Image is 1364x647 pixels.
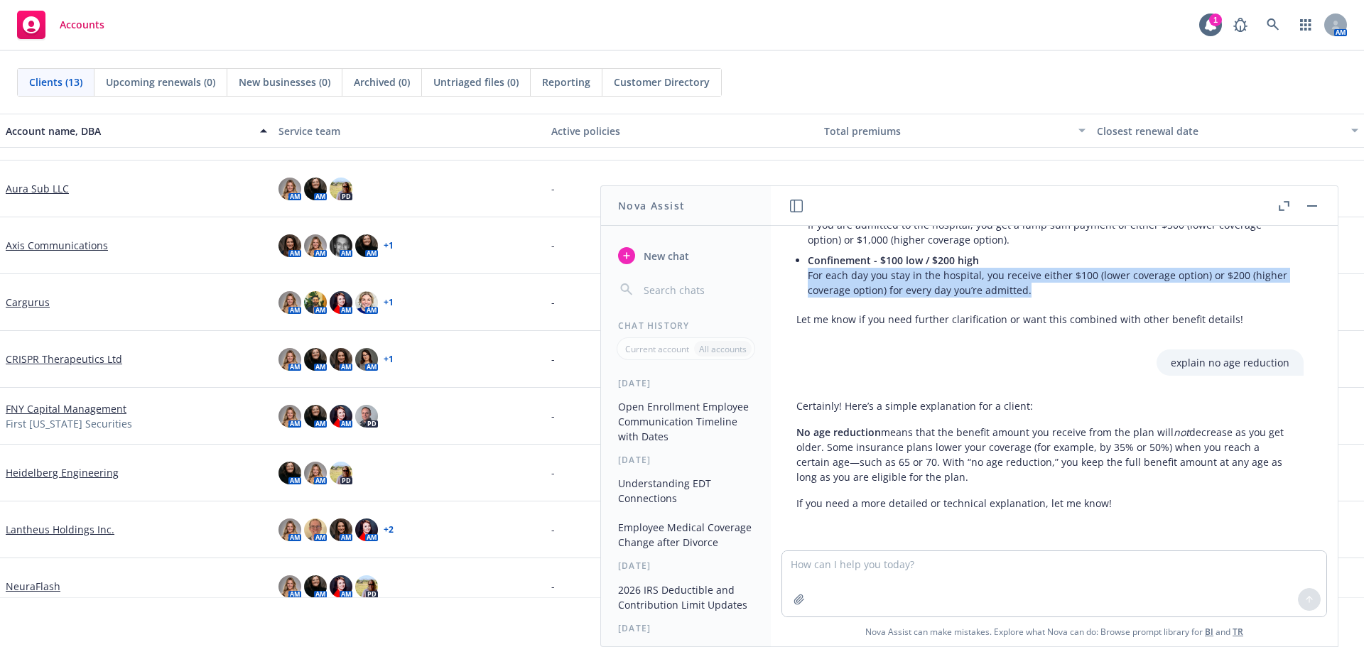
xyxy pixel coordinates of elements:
[612,395,759,448] button: Open Enrollment Employee Communication Timeline with Dates
[433,75,519,89] span: Untriaged files (0)
[796,398,1289,413] p: Certainly! Here’s a simple explanation for a client:
[6,579,60,594] a: NeuraFlash
[551,522,555,537] span: -
[278,178,301,200] img: photo
[6,352,122,366] a: CRISPR Therapeutics Ltd
[6,401,126,416] a: FNY Capital Management
[278,405,301,428] img: photo
[330,405,352,428] img: photo
[330,518,352,541] img: photo
[1174,425,1189,439] em: not
[1205,626,1213,638] a: BI
[551,181,555,196] span: -
[824,124,1070,138] div: Total premiums
[6,416,132,431] span: First [US_STATE] Securities
[278,462,301,484] img: photo
[551,465,555,480] span: -
[384,241,394,250] a: + 1
[6,522,114,537] a: Lantheus Holdings Inc.
[304,234,327,257] img: photo
[330,348,352,371] img: photo
[1171,355,1289,370] p: explain no age reduction
[304,178,327,200] img: photo
[6,124,251,138] div: Account name, DBA
[60,19,104,31] span: Accounts
[641,280,754,300] input: Search chats
[1091,114,1364,148] button: Closest renewal date
[551,408,555,423] span: -
[304,405,327,428] img: photo
[304,575,327,598] img: photo
[618,198,685,213] h1: Nova Assist
[355,234,378,257] img: photo
[330,291,352,314] img: photo
[601,622,771,634] div: [DATE]
[1233,626,1243,638] a: TR
[796,425,1289,484] p: means that the benefit amount you receive from the plan will decrease as you get older. Some insu...
[612,578,759,616] button: 2026 IRS Deductible and Contribution Limit Updates
[824,181,828,196] span: -
[601,560,771,572] div: [DATE]
[776,617,1332,646] span: Nova Assist can make mistakes. Explore what Nova can do: Browse prompt library for and
[384,298,394,307] a: + 1
[625,343,689,355] p: Current account
[304,291,327,314] img: photo
[6,238,108,253] a: Axis Communications
[384,526,394,534] a: + 2
[1292,11,1320,39] a: Switch app
[796,496,1289,511] p: If you need a more detailed or technical explanation, let me know!
[551,579,555,594] span: -
[1097,124,1343,138] div: Closest renewal date
[818,114,1091,148] button: Total premiums
[808,253,1289,298] p: For each day you stay in the hospital, you receive either $100 (lower coverage option) or $200 (h...
[278,518,301,541] img: photo
[542,75,590,89] span: Reporting
[278,124,540,138] div: Service team
[612,472,759,510] button: Understanding EDT Connections
[699,343,747,355] p: All accounts
[1209,13,1222,26] div: 1
[355,575,378,598] img: photo
[278,234,301,257] img: photo
[808,254,979,267] span: Confinement - $100 low / $200 high
[304,462,327,484] img: photo
[601,454,771,466] div: [DATE]
[273,114,546,148] button: Service team
[354,75,410,89] span: Archived (0)
[278,291,301,314] img: photo
[601,377,771,389] div: [DATE]
[551,295,555,310] span: -
[330,178,352,200] img: photo
[6,181,69,196] a: Aura Sub LLC
[614,75,710,89] span: Customer Directory
[355,518,378,541] img: photo
[796,425,881,439] span: No age reduction
[106,75,215,89] span: Upcoming renewals (0)
[796,312,1289,327] p: Let me know if you need further clarification or want this combined with other benefit details!
[330,575,352,598] img: photo
[330,462,352,484] img: photo
[1226,11,1255,39] a: Report a Bug
[239,75,330,89] span: New businesses (0)
[384,355,394,364] a: + 1
[601,320,771,332] div: Chat History
[612,516,759,554] button: Employee Medical Coverage Change after Divorce
[551,238,555,253] span: -
[29,75,82,89] span: Clients (13)
[330,234,352,257] img: photo
[304,348,327,371] img: photo
[1097,181,1100,196] span: -
[278,348,301,371] img: photo
[278,575,301,598] img: photo
[355,405,378,428] img: photo
[355,291,378,314] img: photo
[304,518,327,541] img: photo
[1259,11,1287,39] a: Search
[612,243,759,268] button: New chat
[551,124,813,138] div: Active policies
[6,465,119,480] a: Heidelberg Engineering
[546,114,818,148] button: Active policies
[355,348,378,371] img: photo
[551,352,555,366] span: -
[6,295,50,310] a: Cargurus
